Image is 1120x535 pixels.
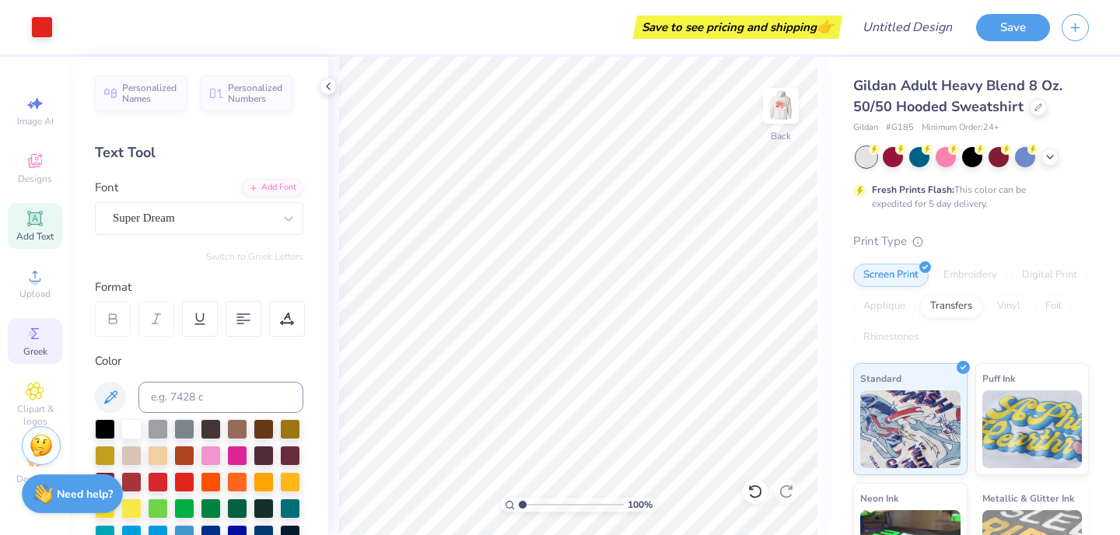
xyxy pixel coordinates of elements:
[853,233,1089,250] div: Print Type
[23,345,47,358] span: Greek
[637,16,838,39] div: Save to see pricing and shipping
[872,184,954,196] strong: Fresh Prints Flash:
[920,295,982,318] div: Transfers
[853,264,929,287] div: Screen Print
[771,129,791,143] div: Back
[860,490,898,506] span: Neon Ink
[95,179,118,197] label: Font
[853,326,929,349] div: Rhinestones
[853,121,878,135] span: Gildan
[1035,295,1072,318] div: Foil
[850,12,964,43] input: Untitled Design
[982,370,1015,386] span: Puff Ink
[982,490,1074,506] span: Metallic & Glitter Ink
[860,390,961,468] img: Standard
[817,17,834,36] span: 👉
[16,230,54,243] span: Add Text
[206,250,303,263] button: Switch to Greek Letters
[19,288,51,300] span: Upload
[922,121,999,135] span: Minimum Order: 24 +
[853,295,915,318] div: Applique
[95,142,303,163] div: Text Tool
[1012,264,1087,287] div: Digital Print
[853,76,1062,116] span: Gildan Adult Heavy Blend 8 Oz. 50/50 Hooded Sweatshirt
[95,352,303,370] div: Color
[886,121,914,135] span: # G185
[122,82,177,104] span: Personalized Names
[8,403,62,428] span: Clipart & logos
[228,82,283,104] span: Personalized Numbers
[17,115,54,128] span: Image AI
[57,487,113,502] strong: Need help?
[18,173,52,185] span: Designs
[95,278,305,296] div: Format
[138,382,303,413] input: e.g. 7428 c
[628,498,653,512] span: 100 %
[765,90,796,121] img: Back
[987,295,1031,318] div: Vinyl
[982,390,1083,468] img: Puff Ink
[860,370,901,386] span: Standard
[872,183,1063,211] div: This color can be expedited for 5 day delivery.
[16,473,54,485] span: Decorate
[242,179,303,197] div: Add Font
[976,14,1050,41] button: Save
[933,264,1007,287] div: Embroidery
